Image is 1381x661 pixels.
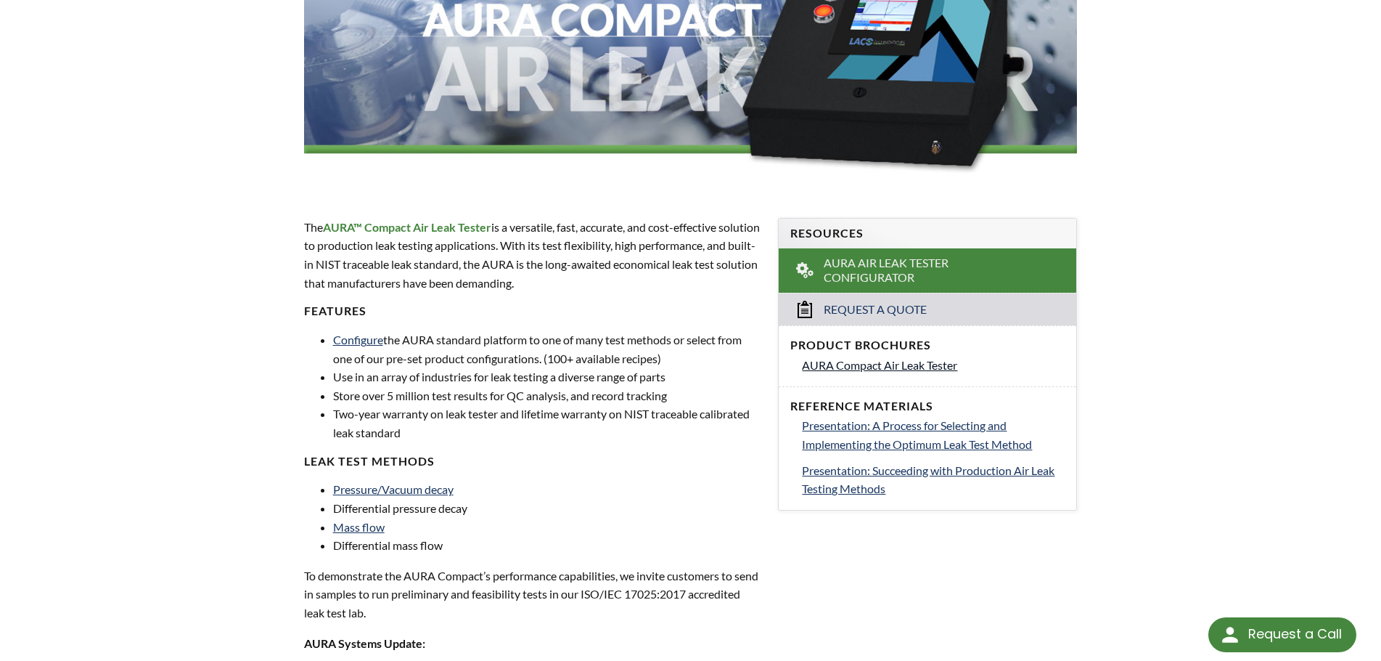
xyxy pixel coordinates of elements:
li: Differential mass flow [333,536,761,555]
h4: Product Brochures [790,338,1065,353]
li: Store over 5 million test results for QC analysis, and record tracking [333,386,761,405]
div: Request a Call [1248,617,1342,651]
span: AURA Air Leak Tester Configurator [824,256,1034,286]
a: AURA Air Leak Tester Configurator [779,248,1076,293]
strong: AURA™ Compact Air Leak Tester [323,220,491,234]
p: To demonstrate the AURA Compact’s performance capabilities, we invite customers to send in sample... [304,567,761,623]
a: Presentation: Succeeding with Production Air Leak Testing Methods [802,461,1065,498]
a: Pressure/Vacuum decay [333,482,454,496]
strong: AURA Systems Update: [304,636,425,650]
li: Two-year warranty on leak tester and lifetime warranty on NIST traceable calibrated leak standard [333,405,761,442]
span: AURA Compact Air Leak Tester [802,358,957,372]
a: Mass flow [333,520,385,534]
span: Presentation: A Process for Selecting and Implementing the Optimum Leak Test Method [802,418,1032,451]
li: the AURA standard platform to one of many test methods or select from one of our pre-set product ... [333,330,761,368]
li: Differential pressure decay [333,499,761,518]
a: Configure [333,333,383,346]
h4: Leak Test Methods [304,454,761,469]
h4: Resources [790,226,1065,241]
a: AURA Compact Air Leak Tester [802,356,1065,375]
h4: Features [304,304,761,319]
li: Use in an array of industries for leak testing a diverse range of parts [333,368,761,386]
span: Request a Quote [824,302,927,317]
img: round button [1218,623,1242,646]
a: Request a Quote [779,293,1076,325]
h4: Reference Materials [790,399,1065,414]
span: Presentation: Succeeding with Production Air Leak Testing Methods [802,463,1054,496]
a: Presentation: A Process for Selecting and Implementing the Optimum Leak Test Method [802,416,1065,453]
p: The is a versatile, fast, accurate, and cost-effective solution to production leak testing applic... [304,218,761,292]
div: Request a Call [1208,617,1356,652]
